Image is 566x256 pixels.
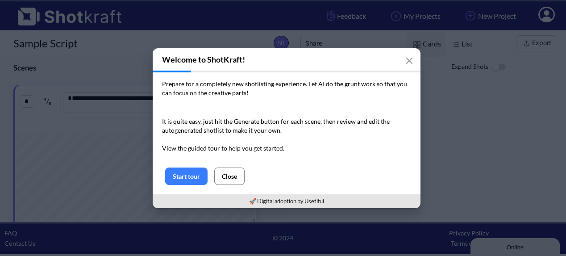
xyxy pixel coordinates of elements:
button: Close [214,168,245,185]
a: 🚀 Digital adoption by Usetiful [249,197,324,205]
h3: Welcome to ShotKraft! [153,48,420,71]
span: Prepare for a completely new shotlisting experience. [162,80,307,88]
p: It is quite easy, just hit the Generate button for each scene, then review and edit the autogener... [162,117,411,153]
button: Start tour [165,168,208,185]
div: Online [7,8,83,14]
